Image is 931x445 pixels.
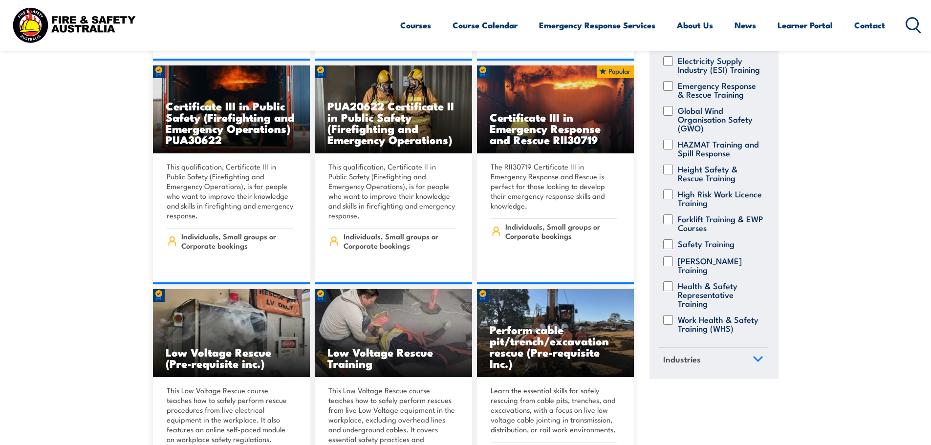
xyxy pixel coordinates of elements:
[854,12,885,38] a: Contact
[453,12,518,38] a: Course Calendar
[663,353,701,366] span: Industries
[166,346,298,369] h3: Low Voltage Rescue (Pre-requisite inc.)
[678,256,763,274] label: [PERSON_NAME] Training
[315,289,472,377] a: Low Voltage Rescue Training
[315,289,472,377] img: Low Voltage Rescue
[315,65,472,153] a: PUA20622 Certificate II in Public Safety (Firefighting and Emergency Operations)
[778,12,833,38] a: Learner Portal
[678,315,763,333] label: Work Health & Safety Training (WHS)
[167,385,294,444] p: This Low Voltage Rescue course teaches how to safely perform rescue procedures from live electric...
[166,100,298,145] h3: Certificate III in Public Safety (Firefighting and Emergency Operations) PUA30622
[344,232,455,250] span: Individuals, Small groups or Corporate bookings
[678,214,763,232] label: Forklift Training & EWP Courses
[153,289,310,377] a: Low Voltage Rescue (Pre-requisite inc.)
[477,65,634,153] a: Certificate III in Emergency Response and Rescue RII30719
[678,106,763,132] label: Global Wind Organisation Safety (GWO)
[153,65,310,153] img: Mines Rescue & Public Safety COURSES
[678,239,735,249] label: Safety Training
[477,65,634,153] img: Live Fire Flashover Cell
[490,324,622,369] h3: Perform cable pit/trench/excavation rescue (Pre-requisite Inc.)
[181,232,293,250] span: Individuals, Small groups or Corporate bookings
[539,12,655,38] a: Emergency Response Services
[678,281,763,308] label: Health & Safety Representative Training
[678,140,763,157] label: HAZMAT Training and Spill Response
[477,289,634,377] img: Perform Cable Pit/Trench/Excavation Rescue TRAINING
[327,100,459,145] h3: PUA20622 Certificate II in Public Safety (Firefighting and Emergency Operations)
[735,12,756,38] a: News
[315,65,472,153] img: Open Circuit Breathing Apparatus Training
[477,289,634,377] a: Perform cable pit/trench/excavation rescue (Pre-requisite Inc.)
[490,111,622,145] h3: Certificate III in Emergency Response and Rescue RII30719
[400,12,431,38] a: Courses
[153,289,310,377] img: Low Voltage Rescue and Provide CPR TRAINING
[678,56,763,74] label: Electricity Supply Industry (ESI) Training
[491,385,618,434] p: Learn the essential skills for safely rescuing from cable pits, trenches, and excavations, with a...
[327,346,459,369] h3: Low Voltage Rescue Training
[153,65,310,153] a: Certificate III in Public Safety (Firefighting and Emergency Operations) PUA30622
[491,162,618,211] p: The RII30719 Certificate III in Emergency Response and Rescue is perfect for those looking to dev...
[678,165,763,182] label: Height Safety & Rescue Training
[678,81,763,99] label: Emergency Response & Rescue Training
[328,162,455,220] p: This qualification, Certificate II in Public Safety (Firefighting and Emergency Operations), is f...
[659,348,768,373] a: Industries
[677,12,713,38] a: About Us
[505,222,617,240] span: Individuals, Small groups or Corporate bookings
[167,162,294,220] p: This qualification, Certificate III in Public Safety (Firefighting and Emergency Operations), is ...
[678,190,763,207] label: High Risk Work Licence Training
